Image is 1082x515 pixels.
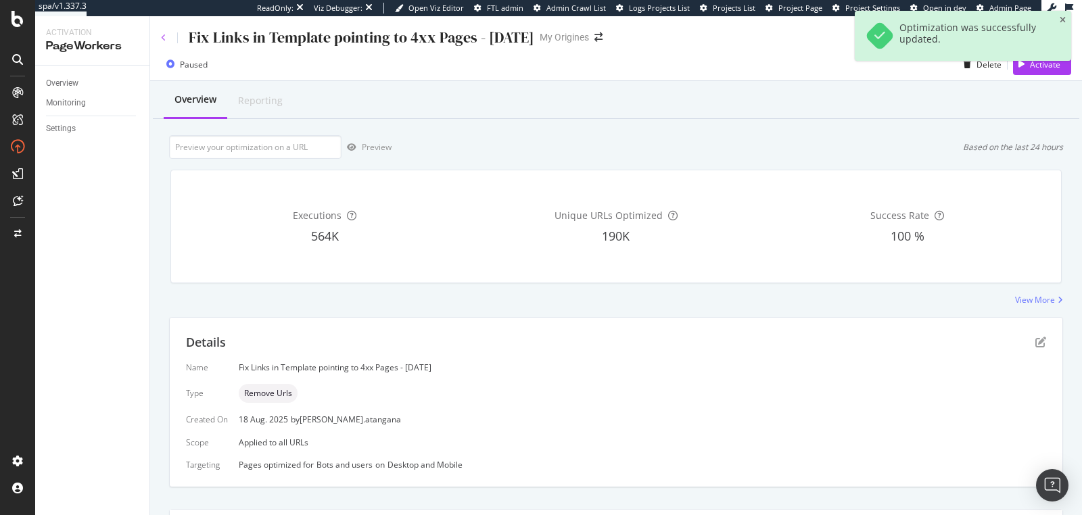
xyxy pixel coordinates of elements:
div: Overview [46,76,78,91]
div: Pages optimized for on [239,459,1046,470]
div: Optimization was successfully updated. [899,22,1047,50]
div: ReadOnly: [257,3,293,14]
a: Click to go back [161,34,166,42]
div: Desktop and Mobile [387,459,463,470]
div: Type [186,387,228,399]
a: Admin Crawl List [534,3,606,14]
a: Projects List [700,3,755,14]
span: Success Rate [870,209,929,222]
button: Preview [342,137,392,158]
span: 100 % [891,228,924,244]
span: Executions [293,209,342,222]
div: pen-to-square [1035,337,1046,347]
span: 564K [311,228,339,244]
div: neutral label [239,384,298,403]
a: Open in dev [910,3,966,14]
div: Open Intercom Messenger [1036,469,1068,501]
a: Open Viz Editor [395,3,464,14]
div: Settings [46,122,76,136]
div: Fix Links in Template pointing to 4xx Pages - [DATE] [239,362,1046,373]
span: Admin Page [989,3,1031,13]
div: Created On [186,414,228,425]
a: Settings [46,122,140,136]
div: by [PERSON_NAME].atangana [291,414,401,425]
div: arrow-right-arrow-left [594,32,603,42]
a: View More [1015,294,1063,305]
span: Open in dev [923,3,966,13]
span: Open Viz Editor [408,3,464,13]
span: Admin Crawl List [546,3,606,13]
span: Project Settings [845,3,900,13]
div: View More [1015,294,1055,305]
span: Unique URLs Optimized [555,209,663,222]
input: Preview your optimization on a URL [169,135,342,159]
div: Reporting [238,94,283,107]
div: Monitoring [46,96,86,110]
span: 190K [602,228,630,244]
div: Based on the last 24 hours [963,141,1063,153]
div: Applied to all URLs [186,362,1046,470]
a: Project Page [766,3,822,14]
div: Bots and users [316,459,373,470]
div: 18 Aug. 2025 [239,414,1046,425]
span: Project Page [778,3,822,13]
div: Fix Links in Template pointing to 4xx Pages - [DATE] [189,27,534,48]
div: Paused [180,59,208,70]
div: Preview [362,141,392,153]
a: Logs Projects List [616,3,690,14]
div: My Origines [540,30,589,44]
div: Activation [46,27,139,39]
div: Name [186,362,228,373]
div: Viz Debugger: [314,3,362,14]
a: Admin Page [977,3,1031,14]
div: Overview [174,93,216,106]
div: close toast [1060,16,1066,24]
a: Monitoring [46,96,140,110]
span: Remove Urls [244,389,292,397]
span: FTL admin [487,3,523,13]
a: FTL admin [474,3,523,14]
div: Details [186,334,226,351]
span: Projects List [713,3,755,13]
div: PageWorkers [46,39,139,54]
a: Project Settings [832,3,900,14]
div: Targeting [186,459,228,470]
div: Scope [186,437,228,448]
span: Logs Projects List [629,3,690,13]
a: Overview [46,76,140,91]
